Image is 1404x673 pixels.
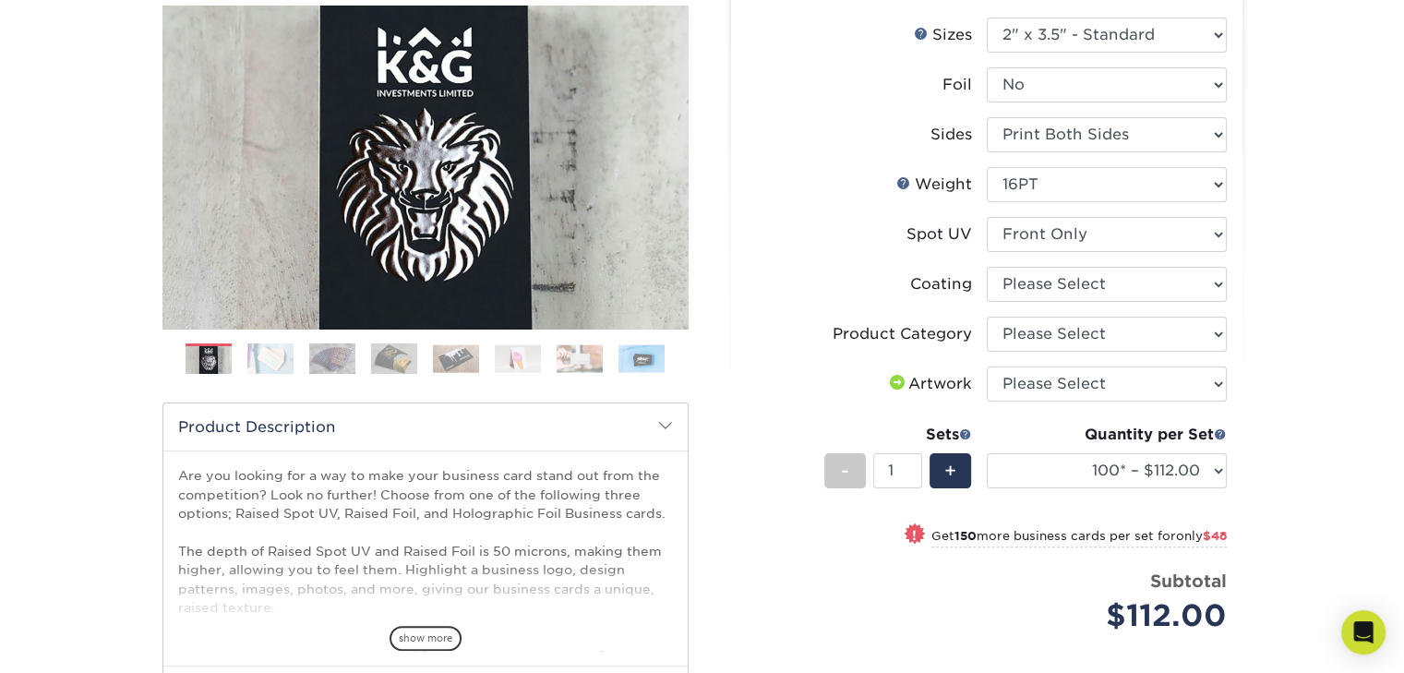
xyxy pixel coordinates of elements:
div: Sizes [914,24,972,46]
span: - [841,457,849,485]
img: Business Cards 08 [618,344,665,373]
span: show more [390,626,462,651]
span: only [1176,529,1227,543]
div: Quantity per Set [987,424,1227,446]
img: Business Cards 06 [495,344,541,373]
small: Get more business cards per set for [931,529,1227,547]
img: Business Cards 03 [309,343,355,374]
div: $112.00 [1001,594,1227,638]
div: Artwork [886,373,972,395]
div: Spot UV [906,223,972,246]
strong: 150 [954,529,977,543]
img: Business Cards 05 [433,344,479,373]
img: Business Cards 07 [557,344,603,373]
span: $48 [1203,529,1227,543]
div: Weight [896,174,972,196]
div: Sets [824,424,972,446]
span: ! [912,525,917,545]
div: Foil [942,74,972,96]
iframe: Google Customer Reviews [5,617,157,667]
div: Open Intercom Messenger [1341,610,1386,655]
div: Product Category [833,323,972,345]
strong: Subtotal [1150,571,1227,591]
img: Business Cards 01 [186,337,232,383]
img: Business Cards 02 [247,343,294,374]
h2: Product Description [163,403,688,451]
div: Sides [930,124,972,146]
div: Coating [910,273,972,295]
img: Business Cards 04 [371,343,417,374]
span: + [944,457,956,485]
